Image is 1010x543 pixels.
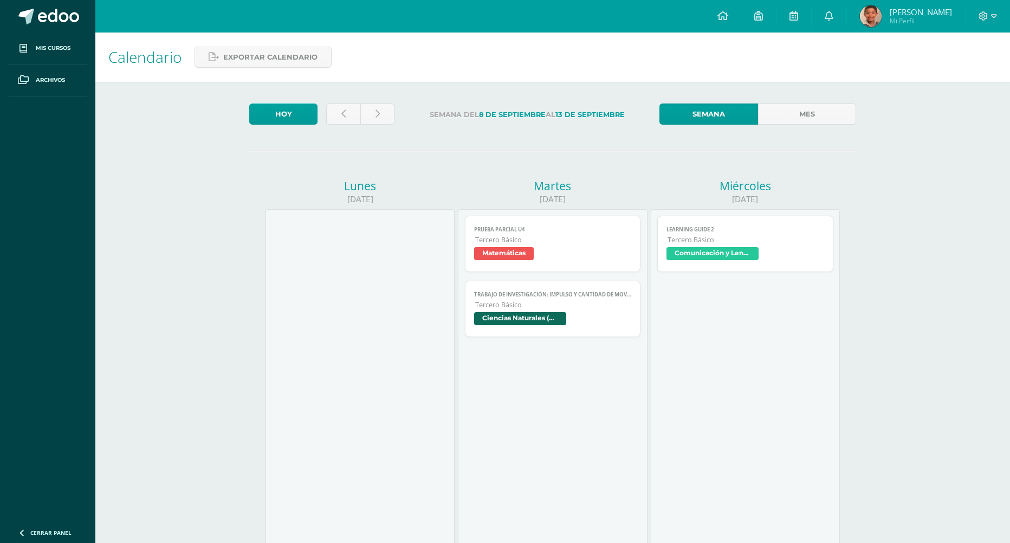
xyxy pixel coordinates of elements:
span: Exportar calendario [223,47,318,67]
a: Semana [659,104,757,125]
span: Calendario [108,47,182,67]
img: 87e4f8b8101cc1b9d8610cd423a805a2.png [860,5,882,27]
div: Lunes [266,178,455,193]
span: Tercero Básico [475,300,632,309]
a: Learning Guide 2Tercero BásicoComunicación y Lenguaje, Idioma Extranjero Inglés [657,216,833,272]
a: Mes [758,104,856,125]
a: Mis cursos [9,33,87,64]
a: Archivos [9,64,87,96]
div: [DATE] [458,193,647,205]
a: Exportar calendario [195,47,332,68]
span: Trabajo de investigación: Impulso y Cantidad de Movimiento [474,291,632,298]
a: Trabajo de investigación: Impulso y Cantidad de MovimientoTercero BásicoCiencias Naturales (Físic... [465,281,641,337]
span: Cerrar panel [30,529,72,536]
div: Martes [458,178,647,193]
div: [DATE] [651,193,840,205]
span: Ciencias Naturales (Física Fundamental) [474,312,566,325]
span: Tercero Básico [668,235,824,244]
span: Tercero Básico [475,235,632,244]
strong: 8 de Septiembre [479,111,546,119]
a: Hoy [249,104,318,125]
div: [DATE] [266,193,455,205]
strong: 13 de Septiembre [555,111,625,119]
span: Matemáticas [474,247,534,260]
span: Mis cursos [36,44,70,53]
span: [PERSON_NAME] [890,7,952,17]
label: Semana del al [403,104,651,126]
div: Miércoles [651,178,840,193]
span: Prueba parcial U4 [474,226,632,233]
a: Prueba parcial U4Tercero BásicoMatemáticas [465,216,641,272]
span: Comunicación y Lenguaje, Idioma Extranjero Inglés [666,247,759,260]
span: Learning Guide 2 [666,226,824,233]
span: Archivos [36,76,65,85]
span: Mi Perfil [890,16,952,25]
